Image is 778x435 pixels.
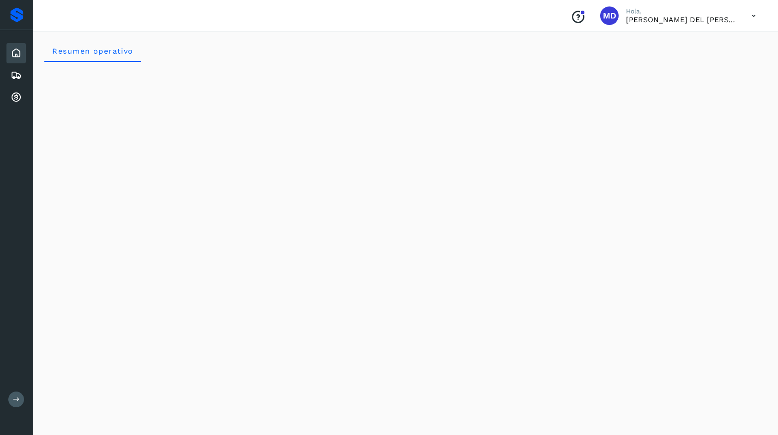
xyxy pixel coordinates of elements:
span: Resumen operativo [52,47,134,55]
div: Cuentas por cobrar [6,87,26,108]
p: Hola, [626,7,737,15]
div: Embarques [6,65,26,86]
div: Inicio [6,43,26,63]
p: MARIA DEL CARMEN PALACIOS AYALA [626,15,737,24]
